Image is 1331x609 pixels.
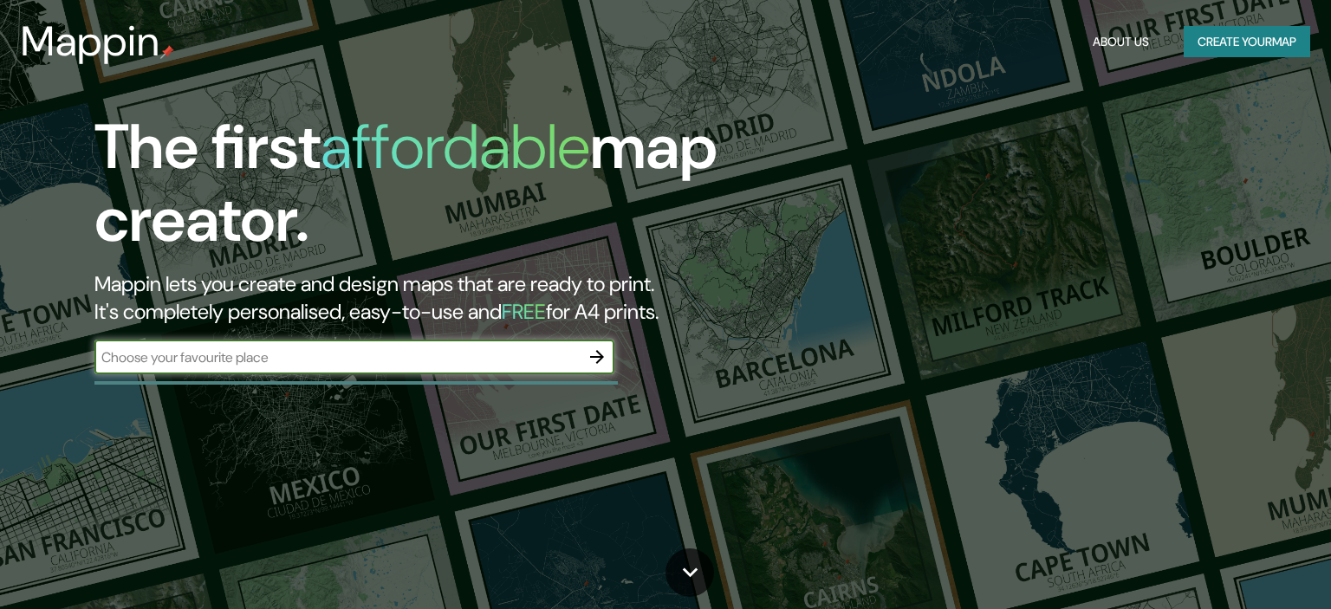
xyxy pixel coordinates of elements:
[94,111,760,270] h1: The first map creator.
[1184,26,1310,58] button: Create yourmap
[94,347,580,367] input: Choose your favourite place
[1086,26,1156,58] button: About Us
[94,270,760,326] h2: Mappin lets you create and design maps that are ready to print. It's completely personalised, eas...
[160,45,174,59] img: mappin-pin
[21,17,160,66] h3: Mappin
[502,298,546,325] h5: FREE
[321,107,590,187] h1: affordable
